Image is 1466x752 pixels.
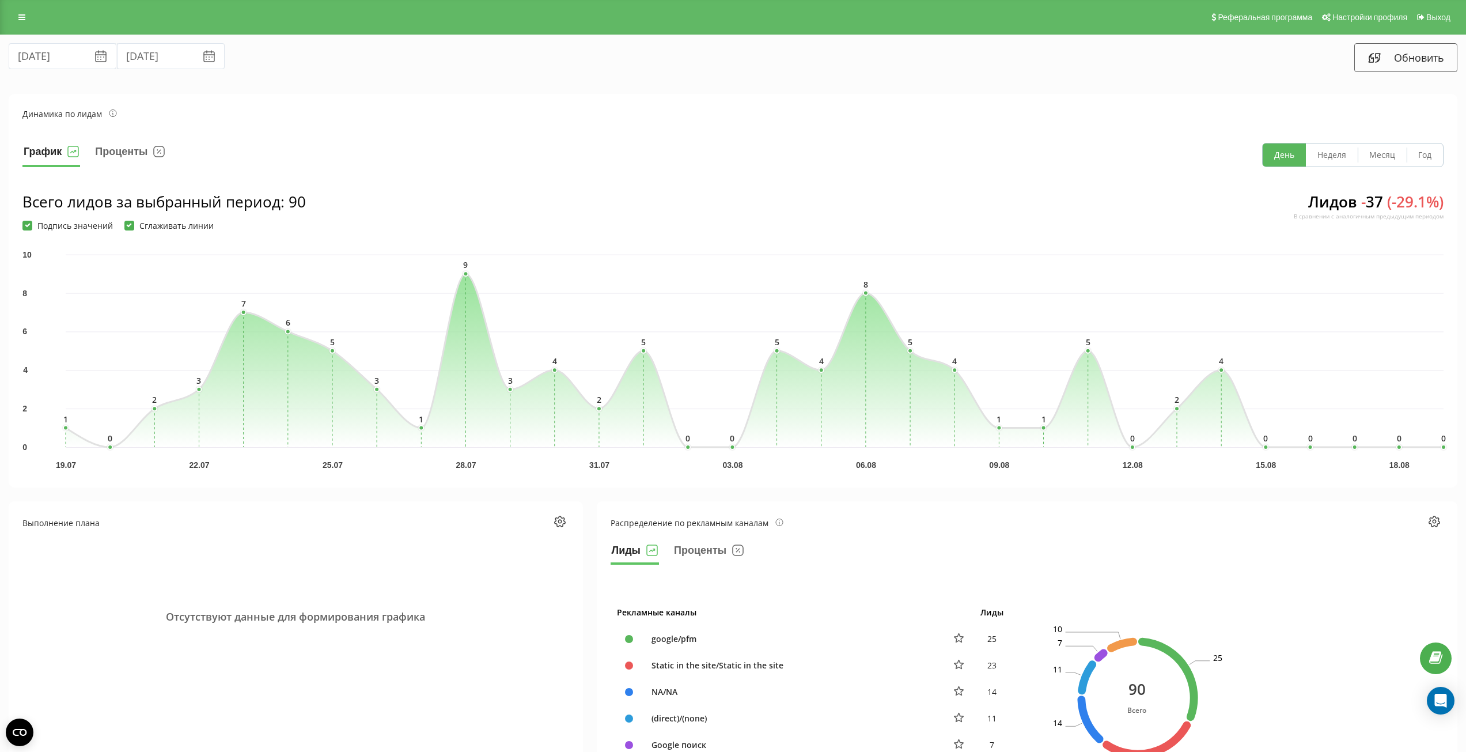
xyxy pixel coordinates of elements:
[1353,433,1357,444] text: 0
[974,599,1010,626] th: Лиды
[23,365,28,375] text: 4
[863,279,868,290] text: 8
[63,414,68,425] text: 1
[1397,433,1401,444] text: 0
[1308,433,1313,444] text: 0
[1354,43,1457,72] button: Обновить
[673,542,745,565] button: Проценты
[722,460,743,470] text: 03.08
[241,298,246,309] text: 7
[1263,433,1268,444] text: 0
[974,705,1010,732] td: 11
[22,143,80,167] button: График
[611,517,783,529] div: Распределение по рекламным каналам
[1387,191,1444,212] span: ( - 29.1 %)
[22,221,113,230] label: Подпись значений
[1053,664,1062,675] text: 11
[6,719,33,746] button: Open CMP widget
[196,375,201,386] text: 3
[989,460,1009,470] text: 09.08
[22,542,569,691] div: Отсутствуют данные для формирования графика
[646,633,937,645] div: google/pfm
[1219,356,1223,366] text: 4
[1218,13,1312,22] span: Реферальная программа
[330,337,335,347] text: 5
[685,433,690,444] text: 0
[908,337,912,347] text: 5
[456,460,476,470] text: 28.07
[1256,460,1276,470] text: 15.08
[1213,652,1222,663] text: 25
[1130,433,1135,444] text: 0
[22,404,27,413] text: 2
[641,337,646,347] text: 5
[1041,414,1046,425] text: 1
[419,414,423,425] text: 1
[1306,143,1358,167] button: Неделя
[152,394,157,405] text: 2
[323,460,343,470] text: 25.07
[22,108,117,120] div: Динамика по лидам
[94,143,166,167] button: Проценты
[22,443,27,452] text: 0
[974,626,1010,652] td: 25
[775,337,779,347] text: 5
[1123,460,1143,470] text: 12.08
[1358,143,1407,167] button: Месяц
[1407,143,1443,167] button: Год
[22,289,27,298] text: 8
[611,542,660,565] button: Лиды
[1426,13,1450,22] span: Выход
[463,259,468,270] text: 9
[1263,143,1306,167] button: День
[286,317,290,328] text: 6
[589,460,609,470] text: 31.07
[1086,337,1090,347] text: 5
[1058,637,1062,648] text: 7
[1175,394,1179,405] text: 2
[22,250,32,259] text: 10
[974,652,1010,679] td: 23
[1427,687,1454,715] div: Open Intercom Messenger
[1294,191,1444,230] div: Лидов 37
[1127,704,1146,716] div: Всего
[124,221,214,230] label: Сглаживать линии
[646,686,937,698] div: NA/NA
[646,739,937,751] div: Google поиск
[646,712,937,724] div: (direct)/(none)
[56,460,76,470] text: 19.07
[189,460,209,470] text: 22.07
[952,356,957,366] text: 4
[1053,623,1062,634] text: 10
[819,356,824,366] text: 4
[22,191,306,212] div: Всего лидов за выбранный период : 90
[22,517,100,529] div: Выполнение плана
[1361,191,1366,212] span: -
[1389,460,1410,470] text: 18.08
[730,433,734,444] text: 0
[22,327,27,336] text: 6
[1332,13,1407,22] span: Настройки профиля
[974,679,1010,705] td: 14
[997,414,1001,425] text: 1
[1053,717,1062,728] text: 14
[611,599,974,626] th: Рекламные каналы
[508,375,513,386] text: 3
[597,394,601,405] text: 2
[856,460,876,470] text: 06.08
[1127,678,1146,699] div: 90
[646,659,937,671] div: Static in the site/Static in the site
[1294,212,1444,220] div: В сравнении с аналогичным предыдущим периодом
[1441,433,1446,444] text: 0
[552,356,557,366] text: 4
[374,375,379,386] text: 3
[108,433,112,444] text: 0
